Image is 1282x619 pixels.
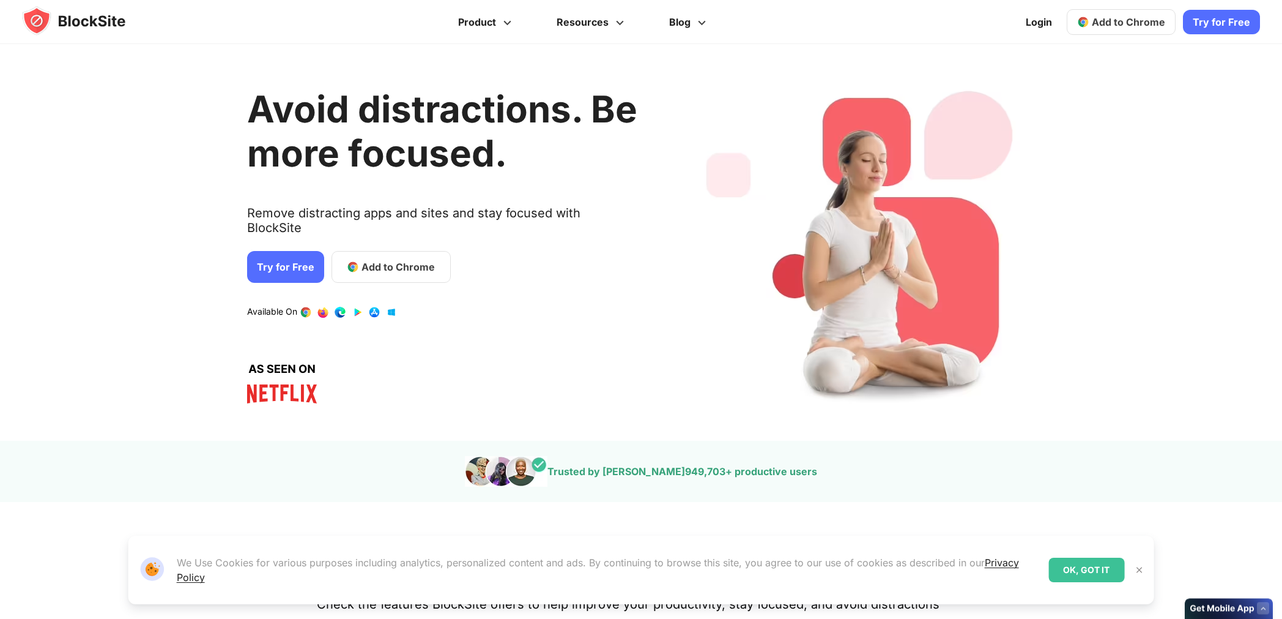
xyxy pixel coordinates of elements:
a: Try for Free [1183,10,1260,34]
text: Trusted by [PERSON_NAME] + productive users [547,465,817,478]
a: Add to Chrome [332,251,451,283]
text: Available On [247,306,297,318]
img: chrome-icon.svg [1077,16,1089,28]
p: We Use Cookies for various purposes including analytics, personalized content and ads. By continu... [177,555,1039,585]
span: Add to Chrome [361,260,435,274]
a: Privacy Policy [177,557,1019,583]
a: Add to Chrome [1067,9,1176,35]
h1: Avoid distractions. Be more focused. [247,87,637,175]
a: Login [1018,7,1059,37]
a: Try for Free [247,251,324,283]
img: blocksite-icon.5d769676.svg [22,6,149,36]
span: 949,703 [685,465,725,478]
text: Remove distracting apps and sites and stay focused with BlockSite [247,206,637,245]
button: Close [1131,562,1147,578]
img: pepole images [465,456,547,487]
div: OK, GOT IT [1048,558,1124,582]
img: Close [1134,565,1144,575]
span: Add to Chrome [1092,16,1165,28]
